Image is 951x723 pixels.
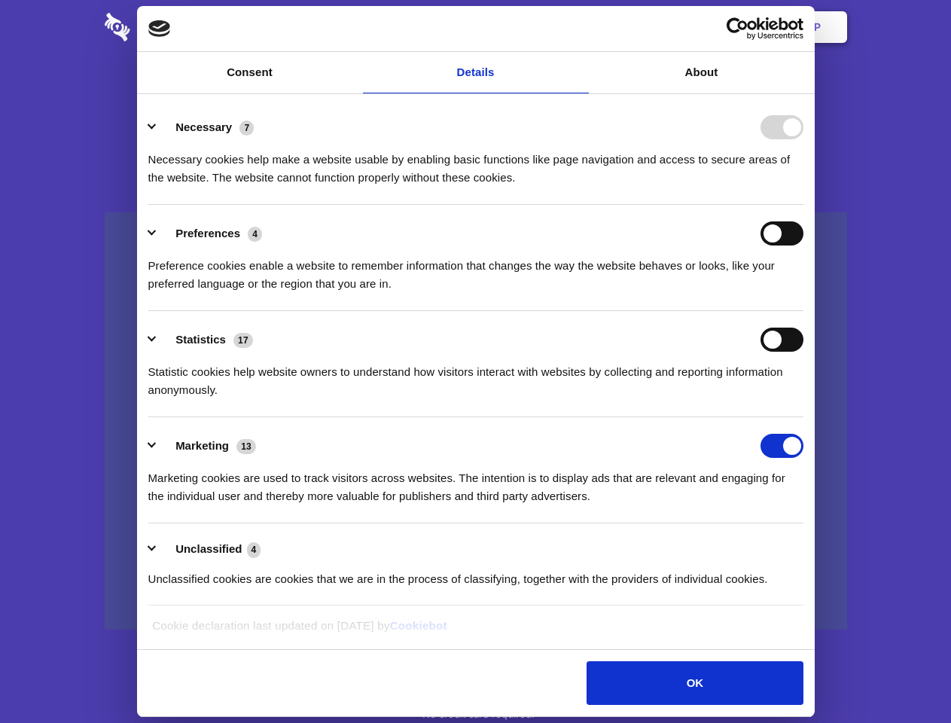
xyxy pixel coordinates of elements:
span: 13 [236,439,256,454]
button: Statistics (17) [148,328,263,352]
a: Wistia video thumbnail [105,212,847,630]
img: logo-wordmark-white-trans-d4663122ce5f474addd5e946df7df03e33cb6a1c49d2221995e7729f52c070b2.svg [105,13,233,41]
label: Preferences [175,227,240,239]
div: Marketing cookies are used to track visitors across websites. The intention is to display ads tha... [148,458,803,505]
label: Necessary [175,120,232,133]
label: Statistics [175,333,226,346]
button: OK [587,661,803,705]
iframe: Drift Widget Chat Controller [876,648,933,705]
a: Contact [611,4,680,50]
div: Statistic cookies help website owners to understand how visitors interact with websites by collec... [148,352,803,399]
a: Pricing [442,4,508,50]
img: logo [148,20,171,37]
span: 7 [239,120,254,136]
div: Preference cookies enable a website to remember information that changes the way the website beha... [148,246,803,293]
a: Usercentrics Cookiebot - opens in a new window [672,17,803,40]
button: Preferences (4) [148,221,272,246]
h1: Eliminate Slack Data Loss. [105,68,847,122]
div: Cookie declaration last updated on [DATE] by [141,617,810,646]
a: About [589,52,815,93]
a: Details [363,52,589,93]
a: Cookiebot [390,619,447,632]
button: Unclassified (4) [148,540,270,559]
span: 17 [233,333,253,348]
div: Unclassified cookies are cookies that we are in the process of classifying, together with the pro... [148,559,803,588]
span: 4 [247,542,261,557]
a: Consent [137,52,363,93]
span: 4 [248,227,262,242]
h4: Auto-redaction of sensitive data, encrypted data sharing and self-destructing private chats. Shar... [105,137,847,187]
div: Necessary cookies help make a website usable by enabling basic functions like page navigation and... [148,139,803,187]
a: Login [683,4,748,50]
button: Necessary (7) [148,115,264,139]
button: Marketing (13) [148,434,266,458]
label: Marketing [175,439,229,452]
